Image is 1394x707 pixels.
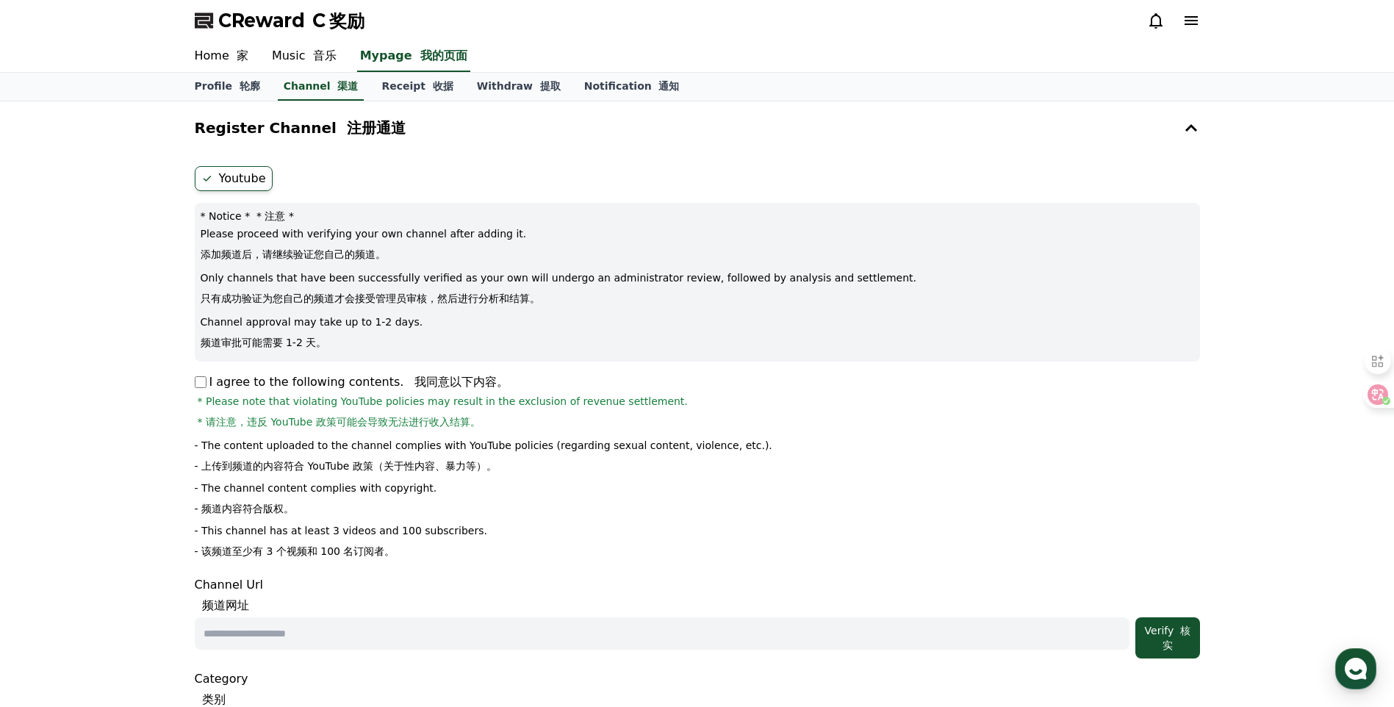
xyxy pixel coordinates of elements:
font: 通知 [658,80,679,92]
p: Please proceed with verifying your own channel after adding it. [201,226,1194,268]
a: Home [4,466,97,503]
p: Only channels that have been successfully verified as your own will undergo an administrator revi... [201,270,1194,312]
a: Home 家 [183,41,260,72]
font: 注册通道 [347,119,406,137]
font: 家 [237,49,248,62]
font: 音乐 [313,49,337,62]
h4: Register Channel [195,120,406,136]
font: 频道网址 [202,598,249,612]
font: 添加频道后，请继续验证您自己的频道。 [201,248,386,260]
a: Messages [97,466,190,503]
font: - 频道内容符合版权。 [195,503,295,514]
font: C 奖励 [312,10,364,31]
font: 类别 [202,692,226,706]
span: Messages [122,489,165,500]
label: Youtube [195,166,273,191]
p: - The channel content complies with copyright. [195,481,437,522]
p: I agree to the following contents. [195,373,509,391]
span: CReward [218,9,364,32]
span: * Please note that violating YouTube policies may result in the exclusion of revenue settlement. [198,394,688,435]
a: Mypage 我的页面 [357,41,470,72]
font: 渠道 [337,80,358,92]
p: - The content uploaded to the channel complies with YouTube policies (regarding sexual content, v... [195,438,772,479]
font: 收据 [433,80,453,92]
a: Receipt 收据 [370,73,464,101]
a: CReward C 奖励 [195,9,364,32]
font: 频道审批可能需要 1-2 天。 [201,337,327,348]
a: Withdraw 提取 [465,73,572,101]
font: 只有成功验证为您自己的频道才会接受管理员审核，然后进行分析和结算。 [201,293,540,304]
font: * 请注意，违反 YouTube 政策可能会导致无法进行收入结算。 [198,416,481,428]
a: Notification 通知 [572,73,691,101]
a: Settings [190,466,282,503]
font: - 上传到频道的内容符合 YouTube 政策（关于性内容、暴力等）。 [195,460,497,472]
span: Settings [218,488,254,500]
button: Verify 核实 [1135,617,1199,658]
font: 轮廓 [240,80,260,92]
a: Profile 轮廓 [183,73,272,101]
p: Channel approval may take up to 1-2 days. [201,315,1194,356]
button: Register Channel 注册通道 [189,107,1206,148]
span: Home [37,488,63,500]
a: Channel 渠道 [278,73,364,101]
a: Music 音乐 [260,41,348,72]
font: - 该频道至少有 3 个视频和 100 名订阅者。 [195,545,395,557]
p: * Notice * [201,209,1194,223]
font: 我同意以下内容。 [414,375,509,389]
div: Channel Url [195,576,1200,658]
font: 提取 [540,80,561,92]
div: Verify [1141,623,1193,653]
p: - This channel has at least 3 videos and 100 subscribers. [195,523,487,564]
font: 我的页面 [420,49,467,62]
